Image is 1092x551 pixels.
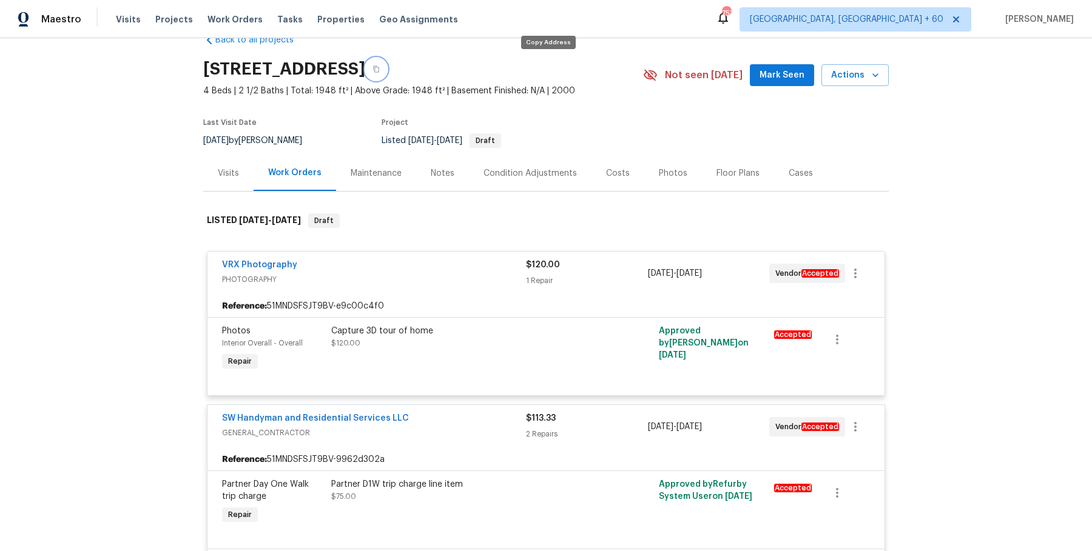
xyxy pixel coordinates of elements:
[222,327,251,335] span: Photos
[207,449,885,470] div: 51MNDSFSJT9BV-9962d302a
[801,422,839,431] em: Accepted
[331,325,597,337] div: Capture 3D tour of home
[222,300,267,312] b: Reference:
[331,339,360,347] span: $120.00
[760,68,804,83] span: Mark Seen
[222,339,303,347] span: Interior Overall - Overall
[309,215,339,227] span: Draft
[155,13,193,25] span: Projects
[774,484,812,492] em: Accepted
[41,13,81,25] span: Maestro
[716,167,760,179] div: Floor Plans
[801,269,839,278] em: Accepted
[207,213,301,228] h6: LISTED
[207,295,885,317] div: 51MNDSFSJT9BV-e9c00c4f0
[648,267,702,279] span: -
[526,428,647,440] div: 2 Repairs
[526,261,560,269] span: $120.00
[408,136,434,145] span: [DATE]
[775,421,844,433] span: Vendor
[750,64,814,87] button: Mark Seen
[484,167,577,179] div: Condition Adjustments
[606,167,630,179] div: Costs
[659,167,687,179] div: Photos
[222,453,267,466] b: Reference:
[659,351,686,359] span: [DATE]
[203,201,889,240] div: LISTED [DATE]-[DATE]Draft
[218,167,239,179] div: Visits
[382,136,501,145] span: Listed
[379,13,458,25] span: Geo Assignments
[223,509,257,521] span: Repair
[203,133,317,148] div: by [PERSON_NAME]
[722,7,730,19] div: 753
[223,355,257,367] span: Repair
[431,167,454,179] div: Notes
[526,275,647,287] div: 1 Repair
[207,13,263,25] span: Work Orders
[222,273,526,286] span: PHOTOGRAPHY
[116,13,141,25] span: Visits
[659,480,752,501] span: Approved by Refurby System User on
[408,136,462,145] span: -
[676,422,702,431] span: [DATE]
[239,216,301,224] span: -
[648,422,673,431] span: [DATE]
[203,119,257,126] span: Last Visit Date
[222,427,526,439] span: GENERAL_CONTRACTOR
[222,414,409,422] a: SW Handyman and Residential Services LLC
[526,414,556,422] span: $113.33
[222,480,309,501] span: Partner Day One Walk trip charge
[277,15,303,24] span: Tasks
[317,13,365,25] span: Properties
[222,261,297,269] a: VRX Photography
[331,493,356,500] span: $75.00
[831,68,879,83] span: Actions
[1000,13,1074,25] span: [PERSON_NAME]
[789,167,813,179] div: Cases
[750,13,943,25] span: [GEOGRAPHIC_DATA], [GEOGRAPHIC_DATA] + 60
[268,167,322,179] div: Work Orders
[774,330,812,339] em: Accepted
[203,34,320,46] a: Back to all projects
[351,167,402,179] div: Maintenance
[775,267,844,279] span: Vendor
[331,478,597,490] div: Partner D1W trip charge line item
[648,269,673,278] span: [DATE]
[382,119,408,126] span: Project
[725,492,752,501] span: [DATE]
[437,136,462,145] span: [DATE]
[821,64,889,87] button: Actions
[471,137,500,144] span: Draft
[203,85,643,97] span: 4 Beds | 2 1/2 Baths | Total: 1948 ft² | Above Grade: 1948 ft² | Basement Finished: N/A | 2000
[203,136,229,145] span: [DATE]
[676,269,702,278] span: [DATE]
[659,327,749,359] span: Approved by [PERSON_NAME] on
[665,69,743,81] span: Not seen [DATE]
[203,63,365,75] h2: [STREET_ADDRESS]
[272,216,301,224] span: [DATE]
[648,421,702,433] span: -
[239,216,268,224] span: [DATE]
